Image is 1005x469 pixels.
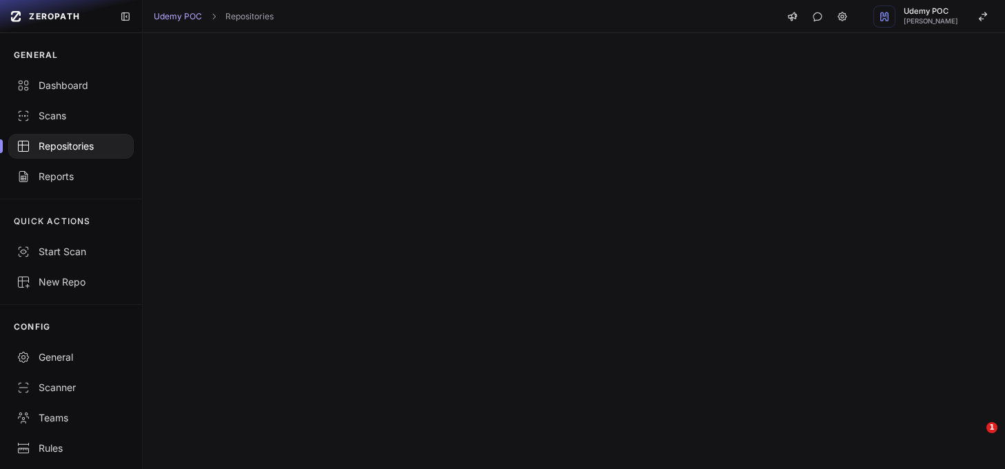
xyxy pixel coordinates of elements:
span: ZEROPATH [29,11,80,22]
a: Udemy POC [154,11,202,22]
p: CONFIG [14,321,50,332]
div: Scans [17,109,125,123]
div: Dashboard [17,79,125,92]
div: General [17,350,125,364]
span: [PERSON_NAME] [904,18,958,25]
p: QUICK ACTIONS [14,216,91,227]
span: 1 [986,422,997,433]
div: Repositories [17,139,125,153]
a: Repositories [225,11,274,22]
span: Udemy POC [904,8,958,15]
div: Reports [17,170,125,183]
iframe: Intercom live chat [958,422,991,455]
a: ZEROPATH [6,6,109,28]
div: New Repo [17,275,125,289]
div: Start Scan [17,245,125,259]
p: GENERAL [14,50,58,61]
div: Rules [17,441,125,455]
div: Teams [17,411,125,425]
svg: chevron right, [209,12,219,21]
div: Scanner [17,381,125,395]
nav: breadcrumb [154,11,274,22]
